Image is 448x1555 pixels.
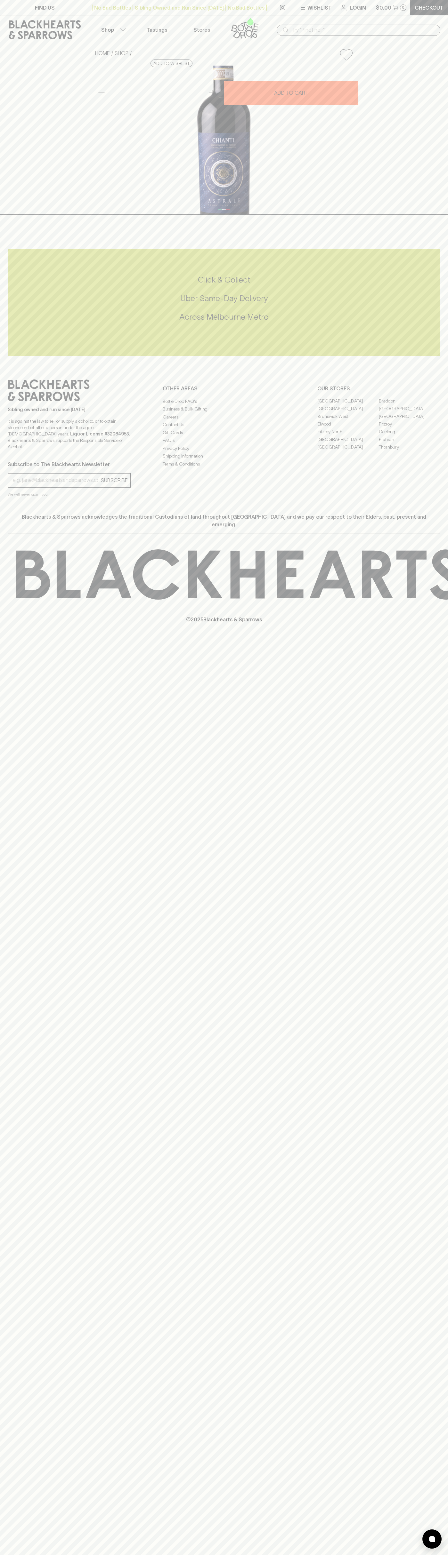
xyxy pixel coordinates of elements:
[90,66,358,214] img: 40300.png
[101,476,128,484] p: SUBSCRIBE
[134,15,179,44] a: Tastings
[350,4,366,12] p: Login
[317,397,379,405] a: [GEOGRAPHIC_DATA]
[317,405,379,413] a: [GEOGRAPHIC_DATA]
[13,475,98,485] input: e.g. jane@blackheartsandsparrows.com.au
[429,1536,435,1542] img: bubble-icon
[224,81,358,105] button: ADD TO CART
[292,25,435,35] input: Try "Pinot noir"
[163,413,286,421] a: Careers
[163,429,286,436] a: Gift Cards
[8,491,131,498] p: We will never spam you
[379,397,440,405] a: Braddon
[151,60,192,67] button: Add to wishlist
[8,312,440,322] h5: Across Melbourne Metro
[179,15,224,44] a: Stores
[115,50,128,56] a: SHOP
[163,385,286,392] p: OTHER AREAS
[379,443,440,451] a: Thornbury
[376,4,391,12] p: $0.00
[317,443,379,451] a: [GEOGRAPHIC_DATA]
[163,452,286,460] a: Shipping Information
[402,6,404,9] p: 0
[317,413,379,420] a: Brunswick West
[163,421,286,429] a: Contact Us
[317,436,379,443] a: [GEOGRAPHIC_DATA]
[35,4,55,12] p: FIND US
[163,437,286,444] a: FAQ's
[379,413,440,420] a: [GEOGRAPHIC_DATA]
[8,249,440,356] div: Call to action block
[98,474,130,487] button: SUBSCRIBE
[163,405,286,413] a: Business & Bulk Gifting
[95,50,110,56] a: HOME
[163,460,286,468] a: Terms & Conditions
[101,26,114,34] p: Shop
[8,418,131,450] p: It is against the law to sell or supply alcohol to, or to obtain alcohol on behalf of a person un...
[274,89,308,97] p: ADD TO CART
[317,420,379,428] a: Elwood
[379,405,440,413] a: [GEOGRAPHIC_DATA]
[379,428,440,436] a: Geelong
[338,47,355,63] button: Add to wishlist
[379,436,440,443] a: Prahran
[163,397,286,405] a: Bottle Drop FAQ's
[307,4,332,12] p: Wishlist
[379,420,440,428] a: Fitzroy
[8,275,440,285] h5: Click & Collect
[147,26,167,34] p: Tastings
[317,428,379,436] a: Fitzroy North
[12,513,436,528] p: Blackhearts & Sparrows acknowledges the traditional Custodians of land throughout [GEOGRAPHIC_DAT...
[193,26,210,34] p: Stores
[163,444,286,452] a: Privacy Policy
[90,15,135,44] button: Shop
[415,4,444,12] p: Checkout
[8,293,440,304] h5: Uber Same-Day Delivery
[317,385,440,392] p: OUR STORES
[8,460,131,468] p: Subscribe to The Blackhearts Newsletter
[8,406,131,413] p: Sibling owned and run since [DATE]
[70,431,129,436] strong: Liquor License #32064953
